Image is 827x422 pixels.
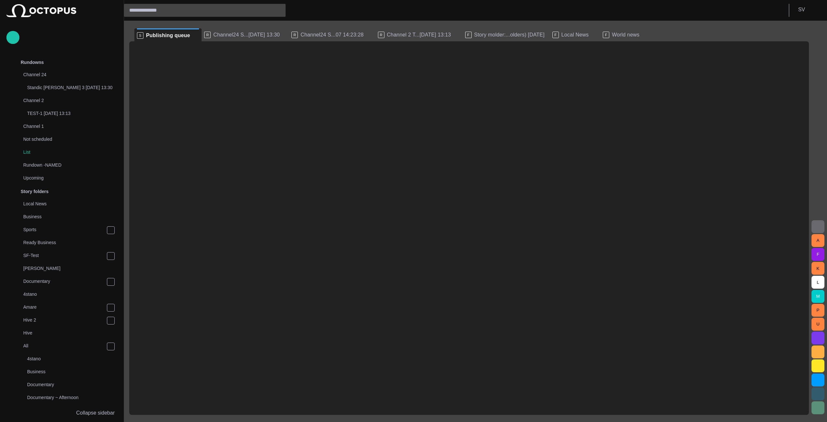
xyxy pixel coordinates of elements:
div: [PERSON_NAME] [10,262,117,275]
p: Amare [23,304,107,310]
img: Octopus News Room [6,4,76,17]
p: Story folders [21,188,48,195]
div: Documentary [10,275,117,288]
p: Documentary [23,278,107,284]
span: Local News [561,32,589,38]
div: Documentary ~ Afternoon [14,392,117,405]
p: Hive 2 [23,317,107,323]
div: Hive [10,327,117,340]
button: U [811,318,824,331]
p: S [137,32,143,39]
p: 4stano [23,291,117,297]
ul: main menu [6,56,117,407]
div: 4stano [10,288,117,301]
span: Publishing queue [146,32,190,39]
p: Standic [PERSON_NAME] 3 [DATE] 13:30 [27,84,117,91]
div: FStory molder:...olders) [DATE] [463,28,550,41]
p: R [204,32,211,38]
p: Business [27,368,117,375]
button: K [811,262,824,275]
div: Hive 2 [10,314,117,327]
div: Documentary [14,379,117,392]
div: FLocal News [550,28,601,41]
div: Amare [10,301,117,314]
button: L [811,276,824,289]
div: Local News [10,198,117,211]
span: World news [612,32,639,38]
p: Not scheduled [23,136,104,142]
p: Documentary ~ Afternoon [27,394,117,401]
p: SF-Test [23,252,107,259]
p: R [291,32,298,38]
button: Collapse sidebar [6,407,117,419]
p: Upcoming [23,175,104,181]
p: R [378,32,384,38]
button: P [811,304,824,317]
p: Channel 24 [23,71,104,78]
button: F [811,248,824,261]
div: RChannel24 S...[DATE] 13:30 [202,28,289,41]
p: F [603,32,609,38]
p: TEST-1 [DATE] 13:13 [27,110,117,117]
p: [PERSON_NAME] [23,265,117,272]
p: S V [798,6,805,14]
p: Documentary [27,381,117,388]
div: RChannel24 S...07 14:23:28 [289,28,375,41]
p: Collapse sidebar [76,409,115,417]
button: SV [793,4,823,15]
div: SF-Test [10,250,117,262]
span: Channel24 S...[DATE] 13:30 [213,32,280,38]
p: Channel 2 [23,97,104,104]
span: Channel24 S...07 14:23:28 [300,32,363,38]
div: Sports [10,224,117,237]
p: Rundown -NAMED [23,162,104,168]
button: A [811,234,824,247]
div: List [10,146,117,159]
p: 4stano [27,355,117,362]
p: List [23,149,117,155]
button: M [811,290,824,303]
div: Business [14,366,117,379]
p: Local News [23,201,117,207]
p: Business [23,213,117,220]
div: 4stano [14,353,117,366]
p: Rundowns [21,59,44,66]
p: F [552,32,559,38]
div: TEST-1 [DATE] 13:13 [14,108,117,120]
span: Story molder:...olders) [DATE] [474,32,545,38]
p: Ready Business [23,239,117,246]
p: All [23,343,107,349]
p: Sports [23,226,107,233]
p: F [465,32,472,38]
div: FWorld news [600,28,651,41]
span: Channel 2 T...[DATE] 13:13 [387,32,451,38]
div: Standic [PERSON_NAME] 3 [DATE] 13:30 [14,82,117,95]
div: RChannel 2 T...[DATE] 13:13 [375,28,463,41]
div: Business [10,211,117,224]
div: Ready Business [10,237,117,250]
div: SPublishing queue [134,28,202,41]
p: Channel 1 [23,123,104,129]
p: Hive [23,330,117,336]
